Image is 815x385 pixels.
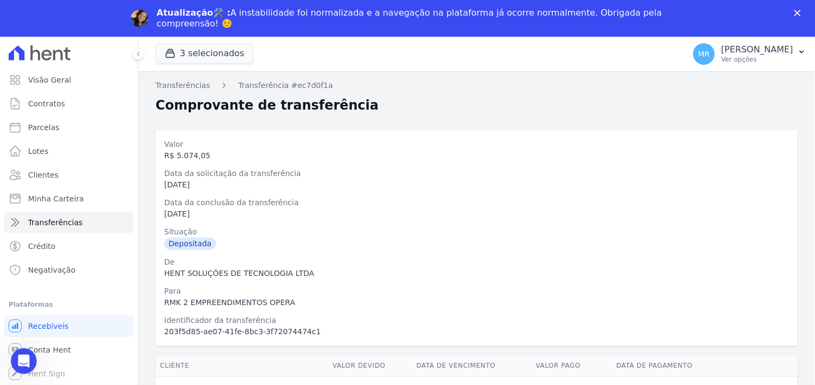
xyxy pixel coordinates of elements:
div: R$ 5.074,05 [164,150,789,161]
div: [DATE] [164,208,789,220]
a: Clientes [4,164,133,186]
div: Data da solicitação da transferência [164,168,789,179]
span: Crédito [28,241,56,252]
span: Clientes [28,170,58,180]
a: Parcelas [4,117,133,138]
span: MR [698,50,710,58]
span: Transferências [28,217,83,228]
a: Visão Geral [4,69,133,91]
div: Data da conclusão da transferência [164,197,789,208]
span: Parcelas [28,122,59,133]
div: Valor [164,139,789,150]
th: Cliente [156,355,328,377]
th: Data de Pagamento [612,355,728,377]
a: Negativação [4,259,133,281]
p: [PERSON_NAME] [722,44,793,55]
span: Recebíveis [28,321,69,332]
th: Valor devido [328,355,412,377]
div: Situação [164,226,789,238]
a: Lotes [4,140,133,162]
div: Plataformas [9,298,129,311]
div: Para [164,286,789,297]
p: Ver opções [722,55,793,64]
a: Contratos [4,93,133,114]
div: Identificador da transferência [164,315,789,326]
div: De [164,256,789,268]
img: Profile image for Adriane [131,10,148,27]
span: Contratos [28,98,65,109]
span: Minha Carteira [28,193,84,204]
div: Fechar [794,10,805,16]
div: RMK 2 EMPREENDIMENTOS OPERA [164,297,789,308]
a: Transferência #ec7d0f1a [238,80,333,91]
b: Atualização🛠️ : [157,8,231,18]
div: Depositada [164,238,216,250]
span: Conta Hent [28,345,71,355]
span: Negativação [28,265,76,275]
a: Conta Hent [4,339,133,361]
th: Valor pago [532,355,612,377]
a: Crédito [4,235,133,257]
a: Minha Carteira [4,188,133,210]
a: Transferências [4,212,133,233]
iframe: Intercom live chat [11,348,37,374]
div: [DATE] [164,179,789,191]
nav: Breadcrumb [156,80,798,91]
a: Transferências [156,80,210,91]
th: Data de Vencimento [412,355,532,377]
button: 3 selecionados [156,43,253,64]
h2: Comprovante de transferência [156,96,379,115]
div: A instabilidade foi normalizada e a navegação na plataforma já ocorre normalmente. Obrigada pela ... [157,8,667,29]
div: HENT SOLUÇÕES DE TECNOLOGIA LTDA [164,268,789,279]
span: Lotes [28,146,49,157]
button: MR [PERSON_NAME] Ver opções [685,39,815,69]
div: 203f5d85-ae07-41fe-8bc3-3f72074474c1 [164,326,789,337]
span: Visão Geral [28,75,71,85]
a: Recebíveis [4,315,133,337]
